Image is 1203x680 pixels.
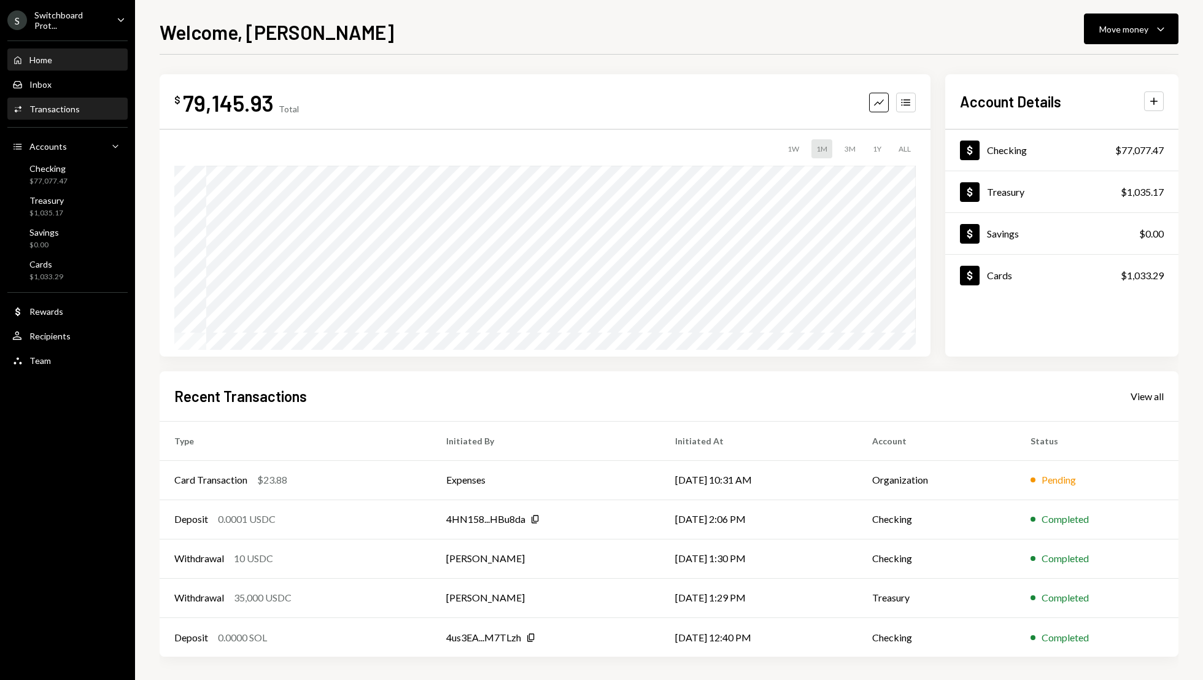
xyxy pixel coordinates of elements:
[174,512,208,527] div: Deposit
[234,590,292,605] div: 35,000 USDC
[857,539,1016,578] td: Checking
[7,300,128,322] a: Rewards
[857,617,1016,657] td: Checking
[257,473,287,487] div: $23.88
[945,255,1178,296] a: Cards$1,033.29
[840,139,861,158] div: 3M
[1131,389,1164,403] a: View all
[29,272,63,282] div: $1,033.29
[857,460,1016,500] td: Organization
[945,171,1178,212] a: Treasury$1,035.17
[7,48,128,71] a: Home
[7,255,128,285] a: Cards$1,033.29
[7,73,128,95] a: Inbox
[29,104,80,114] div: Transactions
[29,55,52,65] div: Home
[29,306,63,317] div: Rewards
[174,630,208,645] div: Deposit
[29,79,52,90] div: Inbox
[1131,390,1164,403] div: View all
[29,331,71,341] div: Recipients
[660,500,857,539] td: [DATE] 2:06 PM
[1084,14,1178,44] button: Move money
[234,551,273,566] div: 10 USDC
[1139,226,1164,241] div: $0.00
[7,223,128,253] a: Savings$0.00
[431,460,660,500] td: Expenses
[29,355,51,366] div: Team
[1042,473,1076,487] div: Pending
[987,269,1012,281] div: Cards
[29,208,64,218] div: $1,035.17
[7,325,128,347] a: Recipients
[431,578,660,617] td: [PERSON_NAME]
[174,473,247,487] div: Card Transaction
[1115,143,1164,158] div: $77,077.47
[960,91,1061,112] h2: Account Details
[446,512,525,527] div: 4HN158...HBu8da
[945,213,1178,254] a: Savings$0.00
[29,227,59,238] div: Savings
[29,259,63,269] div: Cards
[446,630,521,645] div: 4us3EA...M7TLzh
[183,89,274,117] div: 79,145.93
[945,129,1178,171] a: Checking$77,077.47
[811,139,832,158] div: 1M
[660,421,857,460] th: Initiated At
[1042,512,1089,527] div: Completed
[868,139,886,158] div: 1Y
[857,578,1016,617] td: Treasury
[279,104,299,114] div: Total
[660,460,857,500] td: [DATE] 10:31 AM
[29,141,67,152] div: Accounts
[29,176,68,187] div: $77,077.47
[29,195,64,206] div: Treasury
[29,163,68,174] div: Checking
[857,421,1016,460] th: Account
[218,512,276,527] div: 0.0001 USDC
[174,386,307,406] h2: Recent Transactions
[29,240,59,250] div: $0.00
[431,539,660,578] td: [PERSON_NAME]
[34,10,107,31] div: Switchboard Prot...
[1042,590,1089,605] div: Completed
[174,94,180,106] div: $
[1042,630,1089,645] div: Completed
[7,10,27,30] div: S
[1121,268,1164,283] div: $1,033.29
[1121,185,1164,199] div: $1,035.17
[160,421,431,460] th: Type
[987,228,1019,239] div: Savings
[660,617,857,657] td: [DATE] 12:40 PM
[7,191,128,221] a: Treasury$1,035.17
[1042,551,1089,566] div: Completed
[431,421,660,460] th: Initiated By
[987,144,1027,156] div: Checking
[1016,421,1178,460] th: Status
[783,139,804,158] div: 1W
[7,135,128,157] a: Accounts
[7,98,128,120] a: Transactions
[1099,23,1148,36] div: Move money
[7,160,128,189] a: Checking$77,077.47
[857,500,1016,539] td: Checking
[174,590,224,605] div: Withdrawal
[894,139,916,158] div: ALL
[987,186,1024,198] div: Treasury
[7,349,128,371] a: Team
[160,20,394,44] h1: Welcome, [PERSON_NAME]
[660,539,857,578] td: [DATE] 1:30 PM
[660,578,857,617] td: [DATE] 1:29 PM
[174,551,224,566] div: Withdrawal
[218,630,267,645] div: 0.0000 SOL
